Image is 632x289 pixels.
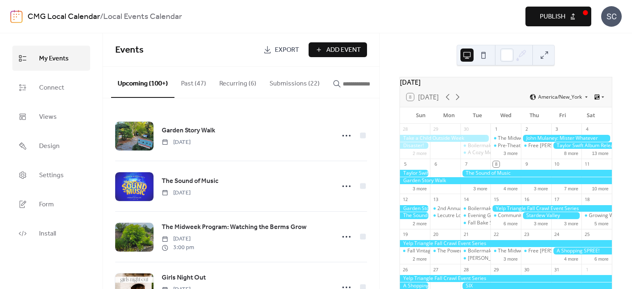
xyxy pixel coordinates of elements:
button: Publish [525,7,591,26]
div: 30 [463,126,469,132]
a: The Midweek Program: Watching the Berms Grow [162,222,307,233]
button: 6 more [591,255,612,262]
div: Evening Garden Stroll [460,212,491,219]
div: 19 [402,231,409,238]
div: Boilermaker Tuesdays [460,142,491,149]
div: Taylor Swift Album Release Celebration [551,142,612,149]
div: 1 [584,266,590,273]
div: The Power of Plants: How Gardening Enriches Our Lives [430,247,460,254]
div: Diana Ross [460,255,491,262]
button: 3 more [561,220,581,227]
span: The Midweek Program: Watching the Berms Grow [162,222,307,232]
span: America/New_York [538,95,582,99]
div: Stardew Valley [521,212,581,219]
a: Design [12,133,90,158]
span: 3:00 pm [162,243,194,252]
div: 23 [523,231,530,238]
div: Tue [463,107,492,124]
div: 31 [554,266,560,273]
div: Boilermaker Tuesdays [468,247,519,254]
button: 2 more [409,220,430,227]
div: Thu [520,107,548,124]
div: 26 [402,266,409,273]
span: [DATE] [162,189,191,197]
div: Boilermaker Tuesdays [468,205,519,212]
div: 8 [493,161,499,167]
div: 15 [493,196,499,202]
div: Community Yoga Flow With Corepower Yoga [498,212,599,219]
div: 3 [554,126,560,132]
span: Export [275,45,299,55]
div: Fall Bake Shop [468,220,501,227]
a: Connect [12,75,90,100]
button: Upcoming (100+) [111,67,174,98]
button: Add Event [309,42,367,57]
button: 13 more [589,149,612,156]
div: Sun [407,107,435,124]
button: 4 more [561,255,581,262]
button: 3 more [500,149,521,156]
div: 11 [584,161,590,167]
div: Taylor Swift Album Release Celebration [400,170,430,177]
div: 16 [523,196,530,202]
button: 3 more [530,185,551,192]
div: A Cozy Mediterranean Dinner Party [460,149,491,156]
button: 3 more [530,220,551,227]
div: 2nd Annual D.O. Memorial Foundation Golf Tournament [430,205,460,212]
span: Garden Story Walk [162,126,215,136]
a: The Sound of Music [162,176,218,187]
button: Submissions (22) [263,67,326,97]
div: 30 [523,266,530,273]
a: My Events [12,46,90,71]
div: 22 [493,231,499,238]
div: Garden Story Walk [400,205,430,212]
div: Fall Bake Shop [460,220,491,227]
div: 25 [584,231,590,238]
div: 29 [493,266,499,273]
button: Recurring (6) [213,67,263,97]
a: Girls Night Out [162,273,206,283]
div: 4 [584,126,590,132]
button: 5 more [591,220,612,227]
a: Settings [12,162,90,187]
span: Add Event [326,45,361,55]
span: Settings [39,169,64,182]
div: Disaster! [400,142,430,149]
button: 7 more [561,185,581,192]
div: Boilermaker Tuesdays [460,247,491,254]
div: Yelp Triangle Fall Crawl Event Series [400,275,612,282]
div: 9 [523,161,530,167]
div: 5 [402,161,409,167]
div: 14 [463,196,469,202]
span: Events [115,41,144,59]
span: The Sound of Music [162,176,218,186]
div: 6 [432,161,439,167]
div: Evening Garden Stroll [468,212,518,219]
div: The Midweek Program: Plant Giveaway Roundup [490,135,521,142]
span: [DATE] [162,235,194,243]
div: Free Gussie’s Wings and Thursday Football [521,247,551,254]
a: CMG Local Calendar [28,9,100,25]
button: 10 more [589,185,612,192]
div: A Cozy Mediterranean Dinner Party [468,149,549,156]
div: [PERSON_NAME] [468,255,507,262]
b: Local Events Calendar [103,9,182,25]
div: Fall Vintage Market [400,247,430,254]
div: John Mulaney: Mister Whatever [521,135,612,142]
div: The Sound of Music [460,170,612,177]
div: A Shopping SPREE! [551,247,612,254]
button: Past (47) [174,67,213,97]
span: Connect [39,81,64,94]
div: 20 [432,231,439,238]
span: [DATE] [162,138,191,147]
div: Wed [492,107,520,124]
button: 2 more [409,149,430,156]
span: Publish [540,12,565,22]
button: 4 more [500,185,521,192]
span: Design [39,140,60,153]
div: Growing Woody Plants from Seed [581,212,612,219]
div: 1 [493,126,499,132]
div: 21 [463,231,469,238]
a: Export [257,42,305,57]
